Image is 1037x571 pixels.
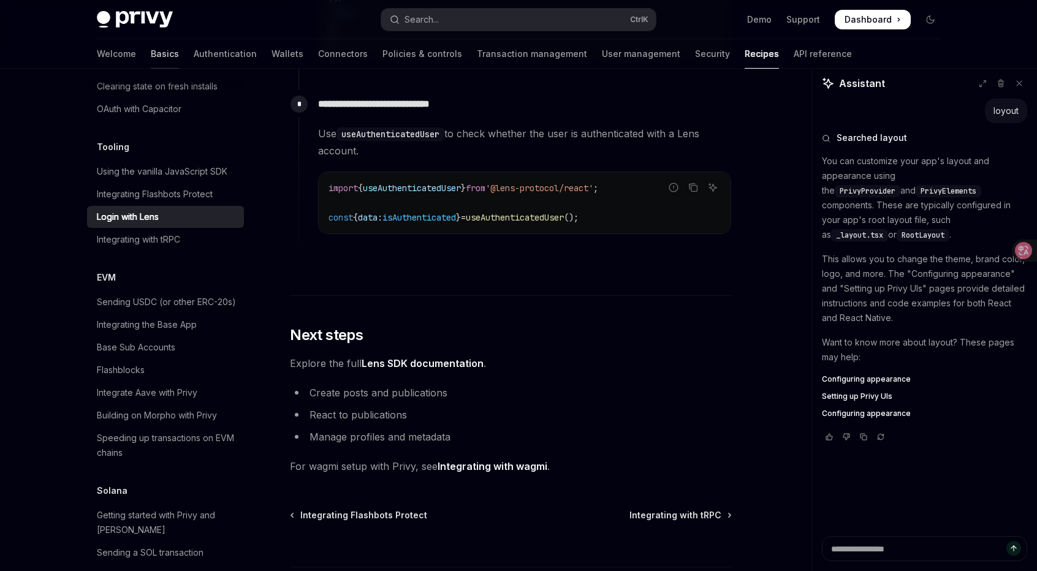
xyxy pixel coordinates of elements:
span: For wagmi setup with Privy, see . [290,458,732,475]
span: isAuthenticated [382,212,456,223]
span: Ctrl K [630,15,648,25]
a: Welcome [97,39,136,69]
span: _layout.tsx [836,230,883,240]
div: Integrating the Base App [97,317,197,332]
a: Dashboard [835,10,911,29]
div: Integrate Aave with Privy [97,385,197,400]
span: (); [564,212,579,223]
span: data [358,212,378,223]
button: Searched layout [822,132,1027,144]
a: Sending a SOL transaction [87,542,244,564]
div: loyout [993,105,1019,117]
span: Next steps [290,325,363,345]
a: Configuring appearance [822,374,1027,384]
div: OAuth with Capacitor [97,102,181,116]
a: Integrating with tRPC [87,229,244,251]
div: Base Sub Accounts [97,340,175,355]
img: dark logo [97,11,173,28]
li: Create posts and publications [290,384,732,401]
a: User management [602,39,680,69]
button: Vote that response was good [822,431,837,443]
span: useAuthenticatedUser [363,183,461,194]
a: Support [786,13,820,26]
h5: Solana [97,483,127,498]
a: Lens SDK documentation [362,357,484,370]
span: Searched layout [837,132,907,144]
button: Report incorrect code [666,180,682,195]
button: Copy chat response [856,431,871,443]
div: Sending a SOL transaction [97,545,203,560]
a: Integrating Flashbots Protect [87,183,244,205]
button: Vote that response was not good [839,431,854,443]
div: Login with Lens [97,210,159,224]
span: } [456,212,461,223]
h5: Tooling [97,140,129,154]
span: ; [593,183,598,194]
span: from [466,183,485,194]
a: Integrating the Base App [87,314,244,336]
a: Base Sub Accounts [87,336,244,358]
button: Send message [1006,541,1021,556]
span: { [358,183,363,194]
span: PrivyProvider [840,186,895,196]
a: Login with Lens [87,206,244,228]
a: Using the vanilla JavaScript SDK [87,161,244,183]
a: Basics [151,39,179,69]
span: : [378,212,382,223]
span: Use to check whether the user is authenticated with a Lens account. [318,125,731,159]
a: Speeding up transactions on EVM chains [87,427,244,464]
div: Integrating with tRPC [97,232,180,247]
a: Flashblocks [87,359,244,381]
a: Policies & controls [382,39,462,69]
li: Manage profiles and metadata [290,428,732,445]
span: Explore the full . [290,355,732,372]
span: = [461,212,466,223]
button: Copy the contents from the code block [685,180,701,195]
button: Reload last chat [873,431,888,443]
a: Integrating with wagmi [438,460,547,473]
span: import [329,183,358,194]
span: Dashboard [845,13,892,26]
p: You can customize your app's layout and appearance using the and components. These are typically ... [822,154,1027,242]
a: API reference [794,39,852,69]
li: React to publications [290,406,732,423]
a: Integrating with tRPC [629,509,731,521]
a: Configuring appearance [822,409,1027,418]
a: Setting up Privy UIs [822,391,1027,401]
a: Authentication [194,39,257,69]
a: Recipes [745,39,779,69]
a: Building on Morpho with Privy [87,404,244,426]
span: '@lens-protocol/react' [485,183,593,194]
span: useAuthenticatedUser [466,212,564,223]
code: useAuthenticatedUser [336,127,444,141]
span: const [329,212,353,223]
a: Integrate Aave with Privy [87,382,244,404]
span: Configuring appearance [822,409,911,418]
span: Integrating with tRPC [629,509,721,521]
span: Assistant [839,76,885,91]
p: Want to know more about layout? These pages may help: [822,335,1027,365]
span: RootLayout [902,230,944,240]
span: Configuring appearance [822,374,911,384]
div: Speeding up transactions on EVM chains [97,431,237,460]
div: Using the vanilla JavaScript SDK [97,164,227,179]
a: OAuth with Capacitor [87,98,244,120]
h5: EVM [97,270,116,285]
textarea: Ask a question... [822,536,1027,561]
button: Ask AI [705,180,721,195]
a: Demo [747,13,772,26]
button: Toggle dark mode [921,10,940,29]
span: Setting up Privy UIs [822,391,892,401]
a: Transaction management [477,39,587,69]
span: } [461,183,466,194]
div: Getting started with Privy and [PERSON_NAME] [97,508,237,537]
div: Integrating Flashbots Protect [97,187,213,202]
div: Building on Morpho with Privy [97,408,217,423]
a: Security [695,39,730,69]
a: Sending USDC (or other ERC-20s) [87,291,244,313]
a: Integrating Flashbots Protect [291,509,427,521]
span: PrivyElements [921,186,976,196]
button: Open search [381,9,656,31]
a: Getting started with Privy and [PERSON_NAME] [87,504,244,541]
span: { [353,212,358,223]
